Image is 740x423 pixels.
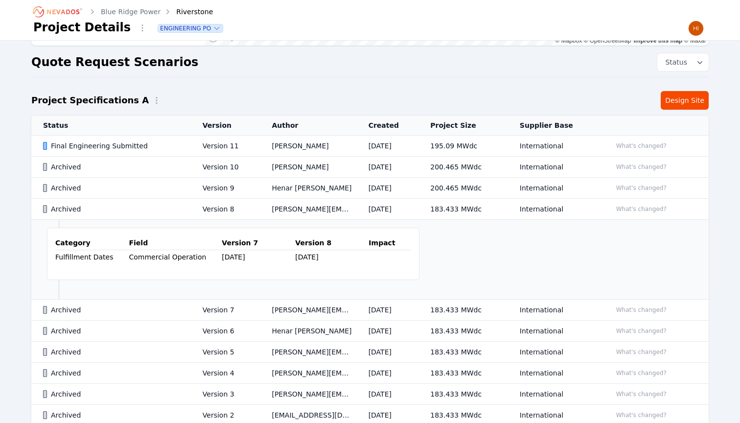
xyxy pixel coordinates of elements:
td: International [508,300,600,321]
td: [DATE] [357,363,419,384]
div: Archived [43,326,186,336]
button: What's changed? [612,410,671,421]
td: [PERSON_NAME] [260,136,356,157]
div: Archived [43,389,186,399]
div: Archived [43,162,186,172]
th: Impact [369,236,411,250]
td: International [508,384,600,405]
tr: Final Engineering SubmittedVersion 11[PERSON_NAME][DATE]195.09 MWdcInternationalWhat's changed? [31,136,709,157]
th: Field [129,236,222,250]
td: [PERSON_NAME][EMAIL_ADDRESS][PERSON_NAME][DOMAIN_NAME] [260,363,356,384]
div: Riverstone [162,7,213,17]
td: [PERSON_NAME][EMAIL_ADDRESS][PERSON_NAME][DOMAIN_NAME] [260,342,356,363]
td: 183.433 MWdc [418,300,508,321]
td: [PERSON_NAME] [260,157,356,178]
a: OpenStreetMap [584,37,631,44]
td: Version 4 [191,363,260,384]
td: Henar [PERSON_NAME] [260,321,356,342]
td: [DATE] [357,199,419,220]
td: Version 11 [191,136,260,157]
td: 183.433 MWdc [418,199,508,220]
td: Henar [PERSON_NAME] [260,178,356,199]
div: Archived [43,368,186,378]
h2: Project Specifications A [31,94,149,107]
th: Version 7 [222,236,295,250]
h1: Project Details [33,20,131,35]
td: International [508,363,600,384]
button: What's changed? [612,183,671,193]
td: Version 7 [191,300,260,321]
th: Project Size [418,116,508,136]
tr: ArchivedVersion 8[PERSON_NAME][EMAIL_ADDRESS][PERSON_NAME][DOMAIN_NAME][DATE]183.433 MWdcInternat... [31,199,709,220]
div: Archived [43,204,186,214]
td: Version 5 [191,342,260,363]
th: Version 8 [295,236,369,250]
td: [DATE] [357,384,419,405]
button: What's changed? [612,305,671,315]
td: Version 3 [191,384,260,405]
button: What's changed? [612,389,671,399]
button: What's changed? [612,368,671,378]
td: International [508,157,600,178]
th: Created [357,116,419,136]
td: Version 8 [191,199,260,220]
img: hi@mosattler.com [688,21,704,36]
div: Archived [43,183,186,193]
div: Archived [43,347,186,357]
td: [DATE] [357,136,419,157]
td: Version 6 [191,321,260,342]
div: Archived [43,410,186,420]
div: Archived [43,305,186,315]
tr: ArchivedVersion 7[PERSON_NAME][EMAIL_ADDRESS][PERSON_NAME][DOMAIN_NAME][DATE]183.433 MWdcInternat... [31,300,709,321]
td: Version 10 [191,157,260,178]
td: [DATE] [357,300,419,321]
td: 200.465 MWdc [418,157,508,178]
a: Maxar [684,37,706,44]
span: Status [661,57,687,67]
td: [PERSON_NAME][EMAIL_ADDRESS][PERSON_NAME][DOMAIN_NAME] [260,384,356,405]
tr: ArchivedVersion 9Henar [PERSON_NAME][DATE]200.465 MWdcInternationalWhat's changed? [31,178,709,199]
a: Design Site [661,91,709,110]
td: 195.09 MWdc [418,136,508,157]
td: [DATE] [357,321,419,342]
th: Author [260,116,356,136]
button: What's changed? [612,162,671,172]
button: What's changed? [612,141,671,151]
td: International [508,178,600,199]
td: Version 9 [191,178,260,199]
button: What's changed? [612,204,671,214]
th: Status [31,116,191,136]
td: International [508,342,600,363]
td: [DATE] [357,342,419,363]
th: Category [55,236,129,250]
tr: ArchivedVersion 6Henar [PERSON_NAME][DATE]183.433 MWdcInternationalWhat's changed? [31,321,709,342]
th: Version [191,116,260,136]
th: Supplier Base [508,116,600,136]
button: What's changed? [612,347,671,357]
td: 183.433 MWdc [418,384,508,405]
td: [PERSON_NAME][EMAIL_ADDRESS][PERSON_NAME][DOMAIN_NAME] [260,300,356,321]
a: Blue Ridge Power [101,7,161,17]
td: [DATE] [357,157,419,178]
td: 183.433 MWdc [418,342,508,363]
td: Commercial Operation [129,250,222,264]
h2: Quote Request Scenarios [31,54,198,70]
td: International [508,136,600,157]
button: What's changed? [612,326,671,336]
td: International [508,199,600,220]
td: 183.433 MWdc [418,363,508,384]
tr: ArchivedVersion 5[PERSON_NAME][EMAIL_ADDRESS][PERSON_NAME][DOMAIN_NAME][DATE]183.433 MWdcInternat... [31,342,709,363]
td: [PERSON_NAME][EMAIL_ADDRESS][PERSON_NAME][DOMAIN_NAME] [260,199,356,220]
a: Mapbox [555,37,582,44]
tr: ArchivedVersion 3[PERSON_NAME][EMAIL_ADDRESS][PERSON_NAME][DOMAIN_NAME][DATE]183.433 MWdcInternat... [31,384,709,405]
button: Engineering PO [158,24,223,32]
td: [DATE] [357,178,419,199]
tr: ArchivedVersion 4[PERSON_NAME][EMAIL_ADDRESS][PERSON_NAME][DOMAIN_NAME][DATE]183.433 MWdcInternat... [31,363,709,384]
button: Status [657,53,709,71]
td: [DATE] [222,250,295,264]
td: 183.433 MWdc [418,321,508,342]
td: International [508,321,600,342]
tr: ArchivedVersion 10[PERSON_NAME][DATE]200.465 MWdcInternationalWhat's changed? [31,157,709,178]
td: 200.465 MWdc [418,178,508,199]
